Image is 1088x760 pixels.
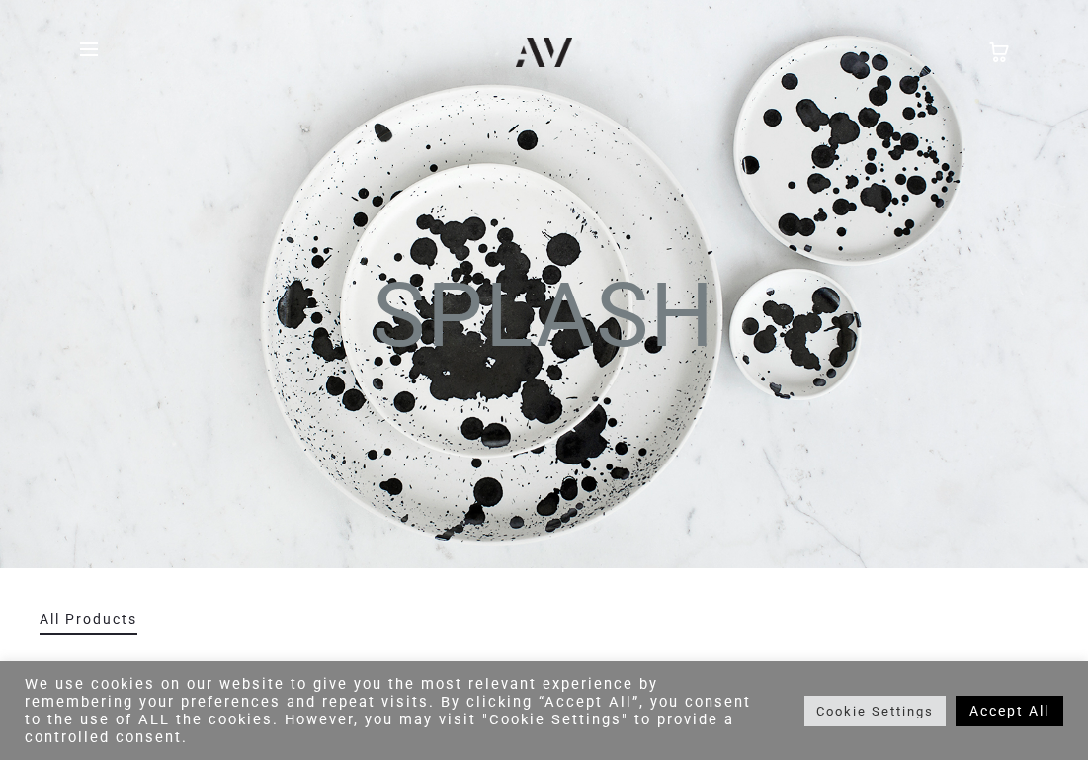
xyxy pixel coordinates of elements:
[804,696,946,726] a: Cookie Settings
[25,675,752,746] div: We use cookies on our website to give you the most relevant experience by remembering your prefer...
[516,38,572,67] img: ATELIER VAN DE VEN
[40,611,137,627] a: All Products
[40,272,1048,395] h1: SPLASH
[956,696,1063,726] a: Accept All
